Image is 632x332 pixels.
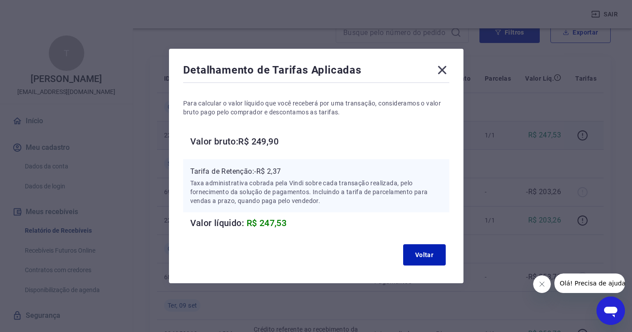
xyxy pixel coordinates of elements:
p: Taxa administrativa cobrada pela Vindi sobre cada transação realizada, pelo fornecimento da soluç... [190,179,442,205]
span: R$ 247,53 [247,218,287,228]
iframe: Fechar mensagem [533,275,551,293]
span: Olá! Precisa de ajuda? [5,6,75,13]
p: Para calcular o valor líquido que você receberá por uma transação, consideramos o valor bruto pag... [183,99,449,117]
button: Voltar [403,244,446,266]
p: Tarifa de Retenção: -R$ 2,37 [190,166,442,177]
div: Detalhamento de Tarifas Aplicadas [183,63,449,81]
h6: Valor bruto: R$ 249,90 [190,134,449,148]
h6: Valor líquido: [190,216,449,230]
iframe: Botão para abrir a janela de mensagens [597,297,625,325]
iframe: Mensagem da empresa [554,273,625,293]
